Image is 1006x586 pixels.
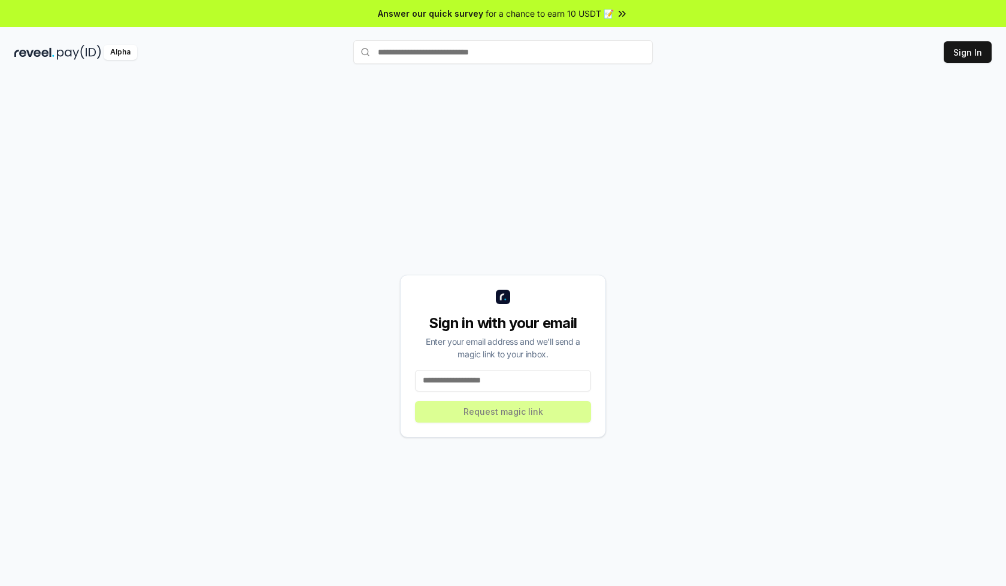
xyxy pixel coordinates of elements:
[104,45,137,60] div: Alpha
[415,314,591,333] div: Sign in with your email
[14,45,54,60] img: reveel_dark
[378,7,483,20] span: Answer our quick survey
[496,290,510,304] img: logo_small
[415,335,591,360] div: Enter your email address and we’ll send a magic link to your inbox.
[57,45,101,60] img: pay_id
[486,7,614,20] span: for a chance to earn 10 USDT 📝
[944,41,992,63] button: Sign In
